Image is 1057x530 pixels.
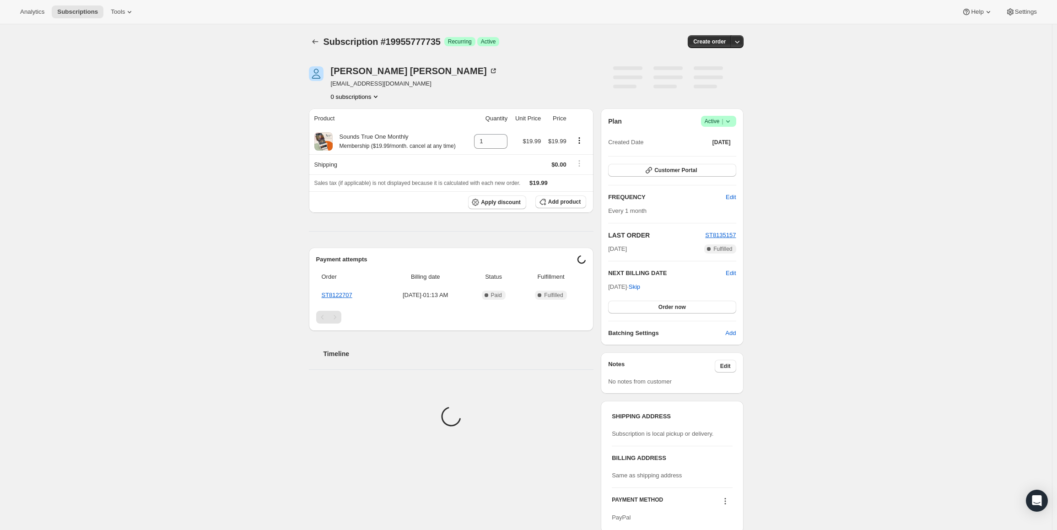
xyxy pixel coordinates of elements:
span: Subscription is local pickup or delivery. [612,430,713,437]
button: Edit [726,269,736,278]
span: Active [481,38,496,45]
span: $19.99 [529,179,548,186]
span: $0.00 [551,161,566,168]
span: PayPal [612,514,631,521]
button: Edit [720,190,741,205]
span: Customer Portal [654,167,697,174]
span: Tools [111,8,125,16]
th: Price [544,108,569,129]
button: Customer Portal [608,164,736,177]
span: Sales tax (if applicable) is not displayed because it is calculated with each new order. [314,180,521,186]
span: Fulfillment [521,272,581,281]
button: Settings [1000,5,1042,18]
h3: PAYMENT METHOD [612,496,663,508]
a: ST8122707 [322,292,352,298]
button: Shipping actions [572,158,587,168]
button: Skip [623,280,646,294]
div: Sounds True One Monthly [333,132,456,151]
th: Order [316,267,383,287]
div: Open Intercom Messenger [1026,490,1048,512]
span: Subscription #19955777735 [324,37,441,47]
nav: Pagination [316,311,587,324]
button: Add product [535,195,586,208]
span: Help [971,8,983,16]
span: Create order [693,38,726,45]
span: Paid [491,292,502,299]
span: [DATE] · [608,283,640,290]
span: Fulfilled [544,292,563,299]
button: [DATE] [707,136,736,149]
span: $19.99 [523,138,541,145]
span: Settings [1015,8,1037,16]
button: Subscriptions [52,5,103,18]
button: Product actions [331,92,381,101]
span: Created Date [608,138,643,147]
span: No notes from customer [608,378,672,385]
th: Product [309,108,469,129]
span: Status [471,272,516,281]
button: ST8135157 [705,231,736,240]
span: [EMAIL_ADDRESS][DOMAIN_NAME] [331,79,498,88]
span: Apply discount [481,199,521,206]
span: Active [705,117,733,126]
span: Susan Moren [309,66,324,81]
button: Analytics [15,5,50,18]
span: Subscriptions [57,8,98,16]
span: Same as shipping address [612,472,682,479]
h2: FREQUENCY [608,193,726,202]
button: Add [720,326,741,341]
small: Membership ($19.99/month. cancel at any time) [340,143,456,149]
h3: Notes [608,360,715,373]
span: Edit [720,362,731,370]
button: Tools [105,5,140,18]
h3: SHIPPING ADDRESS [612,412,732,421]
th: Quantity [469,108,510,129]
th: Shipping [309,154,469,174]
h3: BILLING ADDRESS [612,454,732,463]
div: [PERSON_NAME] [PERSON_NAME] [331,66,498,76]
span: Order now [658,303,686,311]
span: Analytics [20,8,44,16]
h2: NEXT BILLING DATE [608,269,726,278]
h2: Plan [608,117,622,126]
span: Every 1 month [608,207,647,214]
button: Edit [715,360,736,373]
span: [DATE] · 01:13 AM [385,291,466,300]
span: Add product [548,198,581,206]
span: Fulfilled [713,245,732,253]
button: Product actions [572,135,587,146]
button: Create order [688,35,731,48]
span: $19.99 [548,138,566,145]
a: ST8135157 [705,232,736,238]
span: [DATE] [712,139,731,146]
button: Apply discount [468,195,526,209]
th: Unit Price [510,108,544,129]
h2: LAST ORDER [608,231,705,240]
span: Billing date [385,272,466,281]
button: Subscriptions [309,35,322,48]
span: Edit [726,193,736,202]
span: Add [725,329,736,338]
span: Recurring [448,38,472,45]
h2: Payment attempts [316,255,577,264]
span: Skip [629,282,640,292]
h2: Timeline [324,349,594,358]
button: Order now [608,301,736,314]
img: product img [314,132,333,151]
button: Help [956,5,998,18]
span: [DATE] [608,244,627,254]
h6: Batching Settings [608,329,725,338]
span: | [722,118,723,125]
